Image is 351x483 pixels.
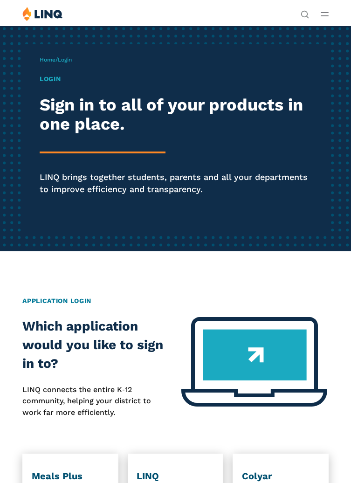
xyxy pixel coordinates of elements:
h3: Colyar [242,470,319,483]
nav: Utility Navigation [301,7,309,18]
p: LINQ connects the entire K‑12 community, helping your district to work far more efficiently. [22,384,171,418]
h2: Which application would you like to sign in to? [22,317,171,373]
button: Open Main Menu [321,9,329,19]
p: LINQ brings together students, parents and all your departments to improve efficiency and transpa... [40,171,311,195]
button: Open Search Bar [301,9,309,18]
h1: Login [40,74,311,84]
img: LINQ | K‑12 Software [22,7,63,21]
span: Login [58,56,72,63]
a: Home [40,56,55,63]
h2: Sign in to all of your products in one place. [40,96,311,134]
span: / [40,56,72,63]
h2: Application Login [22,296,329,306]
h3: LINQ [137,470,214,483]
h3: Meals Plus [32,470,109,483]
